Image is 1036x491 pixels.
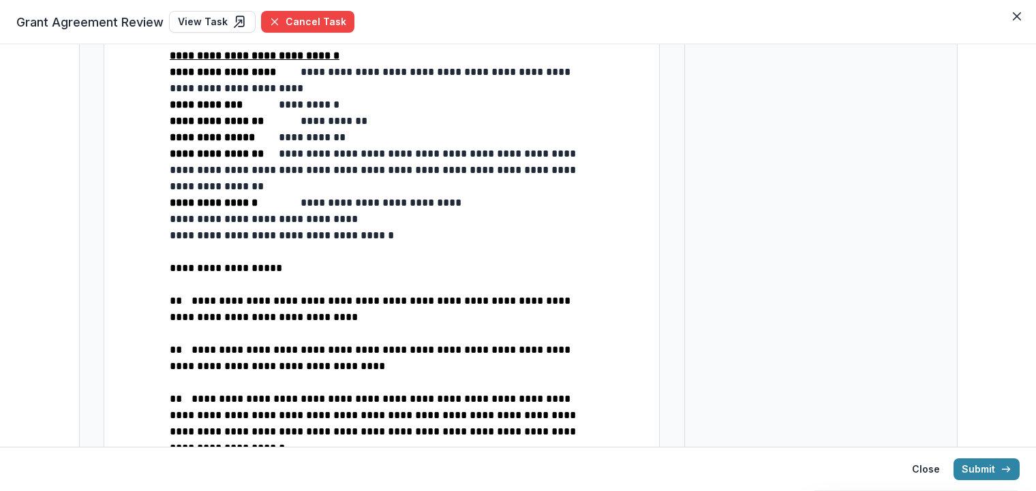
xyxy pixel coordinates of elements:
button: Submit [954,458,1020,480]
button: Cancel Task [261,11,354,33]
a: View Task [169,11,256,33]
span: Grant Agreement Review [16,13,164,31]
button: Close [1006,5,1028,27]
button: Close [904,458,948,480]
